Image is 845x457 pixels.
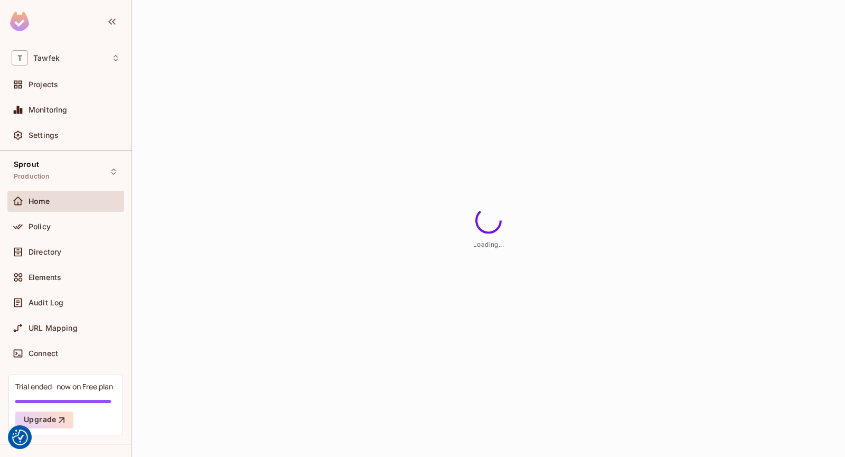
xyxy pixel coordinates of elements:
span: URL Mapping [29,324,78,332]
span: Home [29,197,50,206]
span: Production [14,172,50,181]
span: Projects [29,80,58,89]
span: Policy [29,222,51,231]
button: Consent Preferences [12,430,28,445]
button: Upgrade [15,412,73,428]
span: Monitoring [29,106,68,114]
span: Workspace: Tawfek [33,54,60,62]
span: Loading... [473,240,504,248]
span: Settings [29,131,59,139]
span: Elements [29,273,61,282]
span: Connect [29,349,58,358]
span: Directory [29,248,61,256]
span: T [12,50,28,66]
img: SReyMgAAAABJRU5ErkJggg== [10,12,29,31]
span: Audit Log [29,299,63,307]
img: Revisit consent button [12,430,28,445]
div: Trial ended- now on Free plan [15,381,113,391]
span: Sprout [14,160,39,169]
